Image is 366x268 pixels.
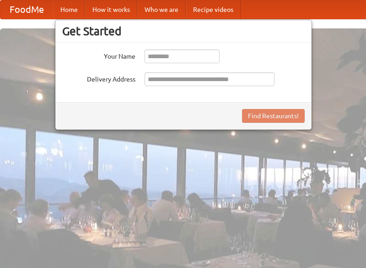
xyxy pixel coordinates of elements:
a: Home [53,0,85,19]
label: Delivery Address [62,72,135,84]
a: Who we are [137,0,186,19]
a: Recipe videos [186,0,241,19]
h3: Get Started [62,24,305,38]
button: Find Restaurants! [242,109,305,123]
label: Your Name [62,49,135,61]
a: FoodMe [0,0,53,19]
a: How it works [85,0,137,19]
